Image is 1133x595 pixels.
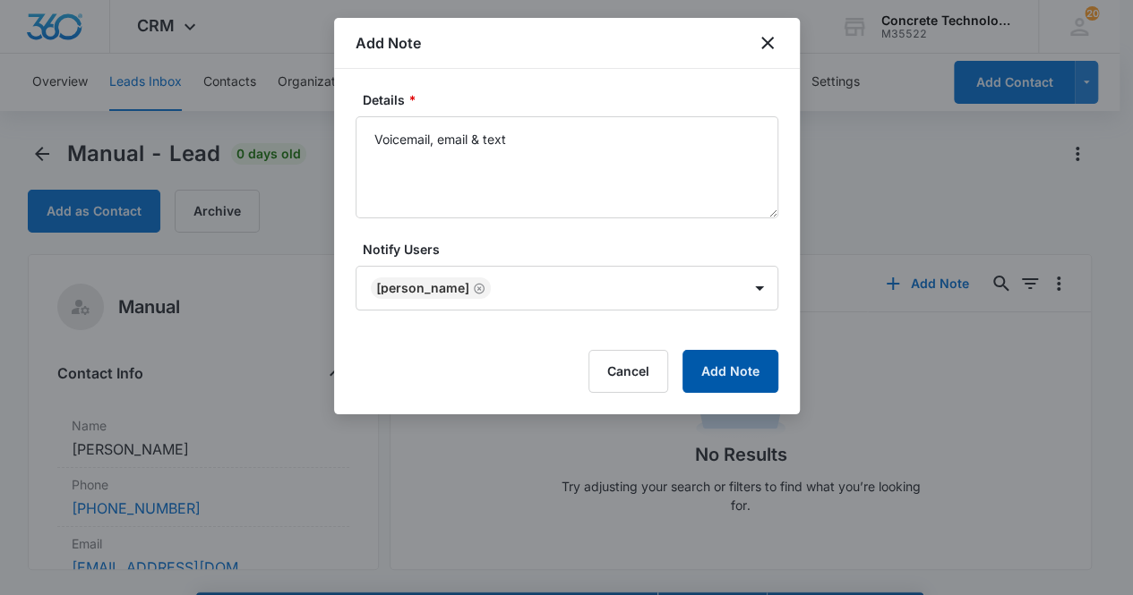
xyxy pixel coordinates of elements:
div: [PERSON_NAME] [376,282,469,294]
label: Details [363,90,785,109]
button: close [757,32,778,54]
label: Notify Users [363,240,785,259]
div: Remove Mike Delduca [469,282,485,294]
button: Cancel [588,350,668,393]
textarea: Voicemail, email & text [356,116,778,218]
h1: Add Note [356,32,421,54]
button: Add Note [682,350,778,393]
